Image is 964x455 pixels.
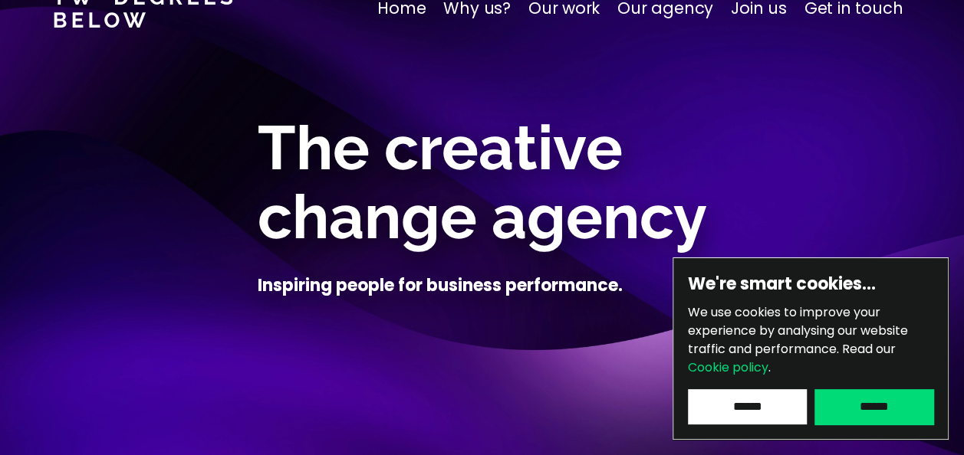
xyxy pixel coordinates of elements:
h6: We're smart cookies… [688,273,933,296]
span: The creative change agency [258,112,707,253]
p: We use cookies to improve your experience by analysing our website traffic and performance. [688,303,933,377]
h4: Inspiring people for business performance. [258,274,623,297]
a: Cookie policy [688,358,768,376]
span: Read our . [688,340,896,376]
